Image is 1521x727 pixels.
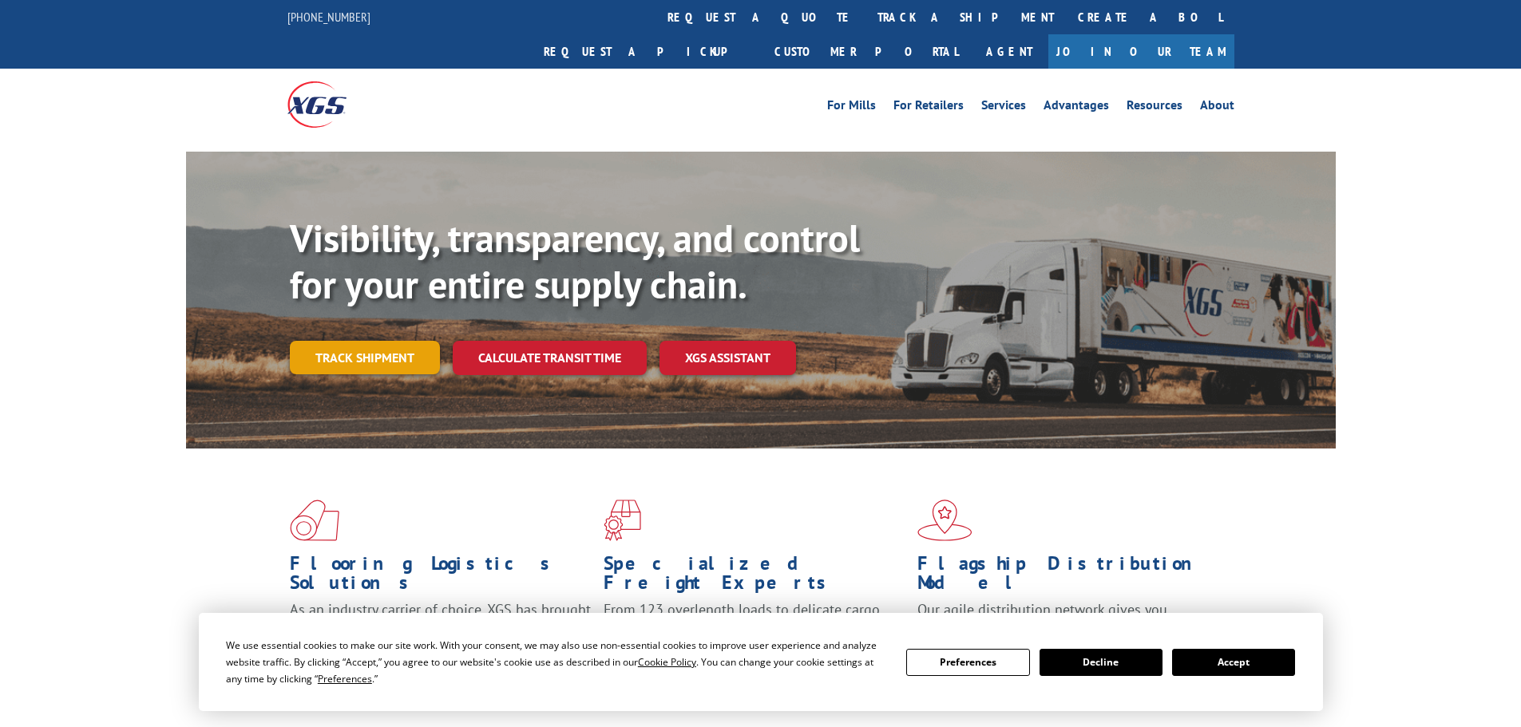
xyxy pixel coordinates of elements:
[970,34,1048,69] a: Agent
[290,500,339,541] img: xgs-icon-total-supply-chain-intelligence-red
[827,99,876,117] a: For Mills
[1127,99,1182,117] a: Resources
[604,600,905,671] p: From 123 overlength loads to delicate cargo, our experienced staff knows the best way to move you...
[1172,649,1295,676] button: Accept
[226,637,887,687] div: We use essential cookies to make our site work. With your consent, we may also use non-essential ...
[1048,34,1234,69] a: Join Our Team
[638,655,696,669] span: Cookie Policy
[453,341,647,375] a: Calculate transit time
[1040,649,1163,676] button: Decline
[604,500,641,541] img: xgs-icon-focused-on-flooring-red
[1200,99,1234,117] a: About
[199,613,1323,711] div: Cookie Consent Prompt
[917,500,972,541] img: xgs-icon-flagship-distribution-model-red
[290,213,860,309] b: Visibility, transparency, and control for your entire supply chain.
[532,34,762,69] a: Request a pickup
[287,9,370,25] a: [PHONE_NUMBER]
[917,600,1211,638] span: Our agile distribution network gives you nationwide inventory management on demand.
[893,99,964,117] a: For Retailers
[318,672,372,686] span: Preferences
[290,341,440,374] a: Track shipment
[1044,99,1109,117] a: Advantages
[604,554,905,600] h1: Specialized Freight Experts
[981,99,1026,117] a: Services
[659,341,796,375] a: XGS ASSISTANT
[906,649,1029,676] button: Preferences
[290,600,591,657] span: As an industry carrier of choice, XGS has brought innovation and dedication to flooring logistics...
[917,554,1219,600] h1: Flagship Distribution Model
[290,554,592,600] h1: Flooring Logistics Solutions
[762,34,970,69] a: Customer Portal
